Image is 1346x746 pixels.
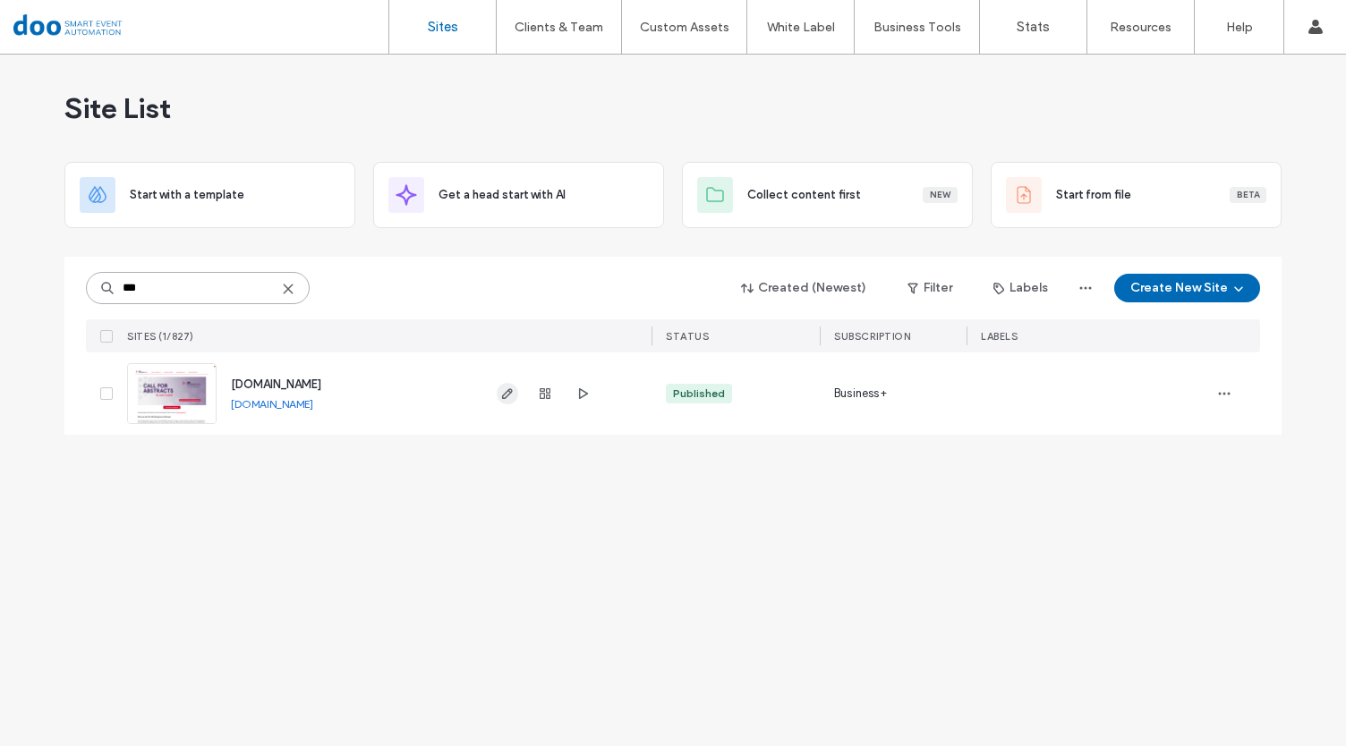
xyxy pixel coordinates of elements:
div: Published [673,386,725,402]
button: Created (Newest) [726,274,882,302]
a: [DOMAIN_NAME] [231,377,321,391]
div: Start from fileBeta [991,162,1282,228]
span: Start from file [1056,186,1131,204]
span: SUBSCRIPTION [834,330,910,343]
div: Start with a template [64,162,355,228]
span: Collect content first [747,186,861,204]
button: Labels [977,274,1064,302]
span: Business+ [834,385,887,403]
span: Start with a template [130,186,244,204]
label: Resources [1110,20,1171,35]
label: Help [1226,20,1253,35]
span: STATUS [666,330,709,343]
label: Stats [1017,19,1050,35]
span: Hilfe [39,13,78,29]
div: Get a head start with AI [373,162,664,228]
div: New [923,187,958,203]
label: White Label [767,20,835,35]
span: LABELS [981,330,1018,343]
button: Filter [890,274,970,302]
div: Beta [1230,187,1266,203]
div: Collect content firstNew [682,162,973,228]
label: Sites [428,19,458,35]
span: SITES (1/827) [127,330,194,343]
label: Business Tools [873,20,961,35]
button: Create New Site [1114,274,1260,302]
label: Clients & Team [515,20,603,35]
label: Custom Assets [640,20,729,35]
span: Site List [64,90,171,126]
span: Get a head start with AI [439,186,566,204]
a: [DOMAIN_NAME] [231,397,313,411]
